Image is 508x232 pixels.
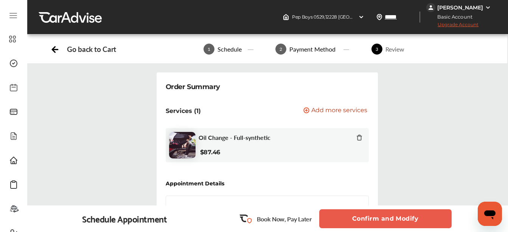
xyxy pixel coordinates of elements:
[426,3,435,12] img: jVpblrzwTbfkPYzPPzSLxeg0AAAAASUVORK5CYII=
[166,82,220,92] div: Order Summary
[358,14,364,20] img: header-down-arrow.9dd2ce7d.svg
[169,132,196,158] img: oil-change-thumb.jpg
[82,213,167,224] div: Schedule Appointment
[189,205,229,213] div: Pep Boys 0529
[67,45,116,53] div: Go back to Cart
[166,107,201,114] p: Services (1)
[204,44,214,55] span: 1
[382,45,407,53] div: Review
[437,4,483,11] div: [PERSON_NAME]
[319,209,452,228] button: Confirm and Modify
[303,107,369,114] a: Add more services
[199,134,270,141] span: Oil Change - Full-synthetic
[427,13,478,21] span: Basic Account
[292,14,436,20] span: Pep Boys 0529 , 12228 [GEOGRAPHIC_DATA] PUYALLUP , WA 98373
[200,149,220,156] b: $87.46
[214,45,245,53] div: Schedule
[478,202,502,226] iframe: Button to launch messaging window
[426,22,478,31] span: Upgrade Account
[257,215,312,223] p: Book Now, Pay Later
[485,5,491,11] img: WGsFRI8htEPBVLJbROoPRyZpYNWhNONpIPPETTm6eUC0GeLEiAAAAAElFTkSuQmCC
[172,202,186,216] img: logo-pepboys.png
[283,14,289,20] img: header-home-logo.8d720a4f.svg
[275,44,286,55] span: 2
[376,14,382,20] img: location_vector.a44bc228.svg
[303,107,367,114] button: Add more services
[166,180,224,187] div: Appointment Details
[286,45,339,53] div: Payment Method
[371,44,382,55] span: 3
[311,107,367,114] span: Add more services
